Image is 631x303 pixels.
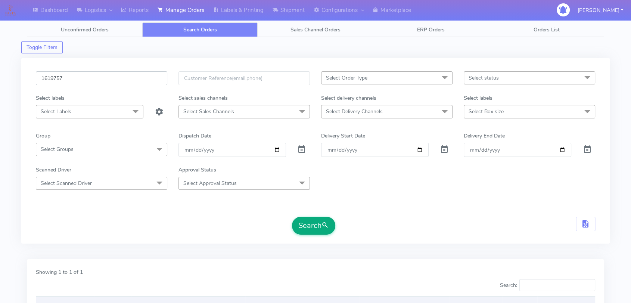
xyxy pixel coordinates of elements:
span: Unconfirmed Orders [61,26,109,33]
span: Select Order Type [326,74,367,81]
span: Sales Channel Orders [290,26,341,33]
span: Orders List [533,26,559,33]
label: Approval Status [178,166,216,174]
span: Select Sales Channels [183,108,234,115]
input: Customer Reference(email,phone) [178,71,310,85]
span: Select status [469,74,499,81]
button: Search [292,217,335,235]
label: Select sales channels [178,94,228,102]
button: Toggle Filters [21,41,63,53]
label: Scanned Driver [36,166,71,174]
label: Delivery Start Date [321,132,365,140]
button: [PERSON_NAME] [572,3,629,18]
span: Select Approval Status [183,180,237,187]
input: Order Id [36,71,167,85]
span: Select Groups [41,146,74,153]
label: Search: [500,279,595,291]
label: Select labels [36,94,65,102]
label: Delivery End Date [464,132,505,140]
label: Select labels [464,94,492,102]
span: Select Scanned Driver [41,180,92,187]
input: Search: [519,279,595,291]
ul: Tabs [27,22,604,37]
label: Select delivery channels [321,94,376,102]
label: Dispatch Date [178,132,211,140]
span: Select Labels [41,108,71,115]
span: Select Box size [469,108,504,115]
span: ERP Orders [417,26,445,33]
span: Select Delivery Channels [326,108,383,115]
span: Search Orders [183,26,217,33]
label: Group [36,132,50,140]
label: Showing 1 to 1 of 1 [36,268,83,276]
